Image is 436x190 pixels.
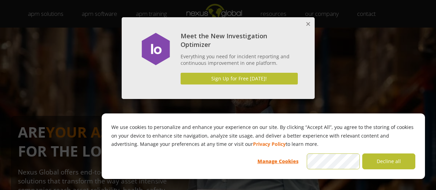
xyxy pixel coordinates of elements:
[139,32,173,66] img: dialog featured image
[181,53,298,67] p: Everything you need for incident reporting and continuous improvement in one platform.
[181,32,298,49] h4: Meet the New Investigation Optimizer
[251,153,304,169] button: Manage Cookies
[122,17,315,99] div: Meet the New Investigation Optimizer
[253,140,286,149] a: Privacy Policy
[181,73,298,84] a: Sign Up for Free [DATE]!
[362,153,415,169] button: Decline all
[102,113,425,179] div: Cookie banner
[111,123,415,149] p: We use cookies to personalize and enhance your experience on our site. By clicking “Accept All”, ...
[301,17,315,31] button: Close
[307,153,360,169] button: Accept all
